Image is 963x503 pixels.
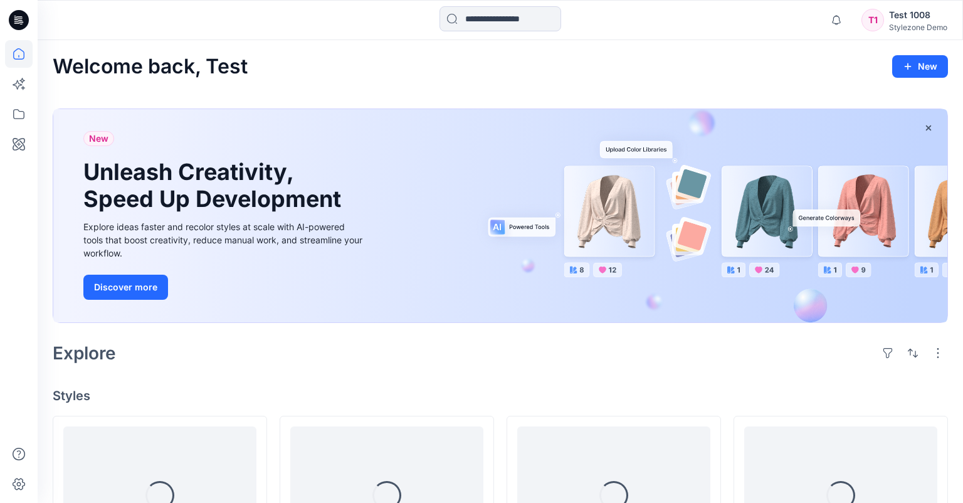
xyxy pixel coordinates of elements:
div: T1 [861,9,884,31]
div: Stylezone Demo [889,23,947,32]
a: Discover more [83,275,366,300]
h4: Styles [53,388,948,403]
button: New [892,55,948,78]
div: Explore ideas faster and recolor styles at scale with AI-powered tools that boost creativity, red... [83,220,366,260]
div: Test 1008 [889,8,947,23]
h2: Welcome back, Test [53,55,248,78]
span: New [89,131,108,146]
h1: Unleash Creativity, Speed Up Development [83,159,347,213]
button: Discover more [83,275,168,300]
h2: Explore [53,343,116,363]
